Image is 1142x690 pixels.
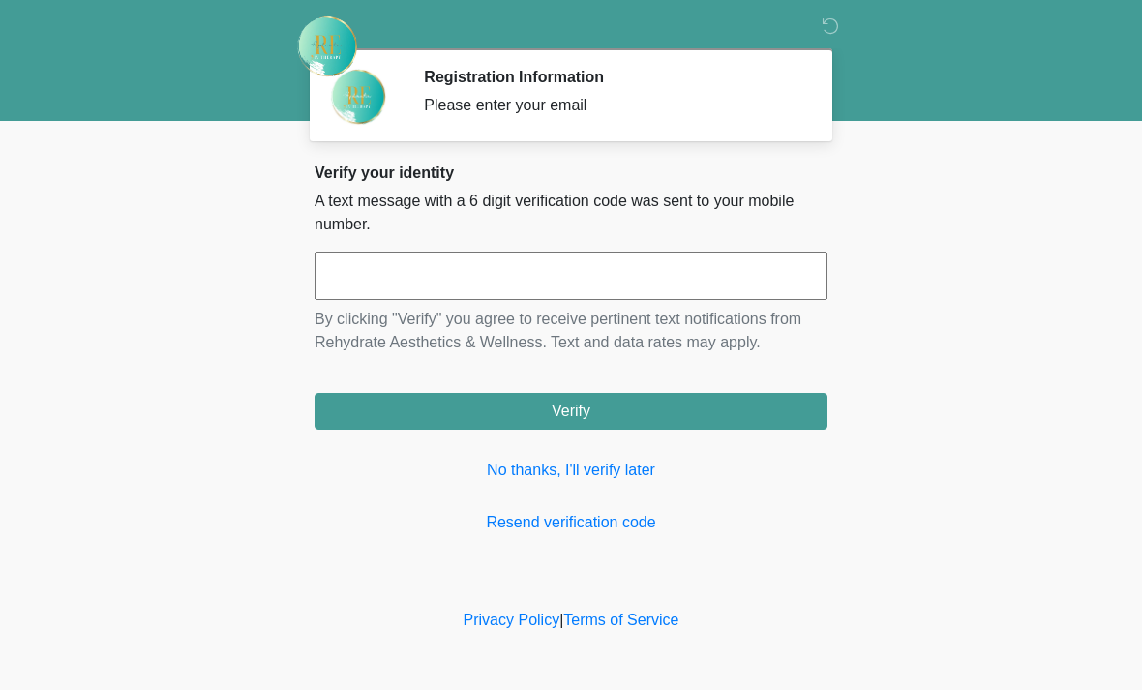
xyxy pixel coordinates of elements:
a: No thanks, I'll verify later [315,459,827,482]
a: Privacy Policy [464,612,560,628]
a: Terms of Service [563,612,678,628]
p: A text message with a 6 digit verification code was sent to your mobile number. [315,190,827,236]
div: Please enter your email [424,94,798,117]
a: | [559,612,563,628]
button: Verify [315,393,827,430]
h2: Verify your identity [315,164,827,182]
a: Resend verification code [315,511,827,534]
img: Agent Avatar [329,68,387,126]
img: Rehydrate Aesthetics & Wellness Logo [295,15,359,78]
p: By clicking "Verify" you agree to receive pertinent text notifications from Rehydrate Aesthetics ... [315,308,827,354]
